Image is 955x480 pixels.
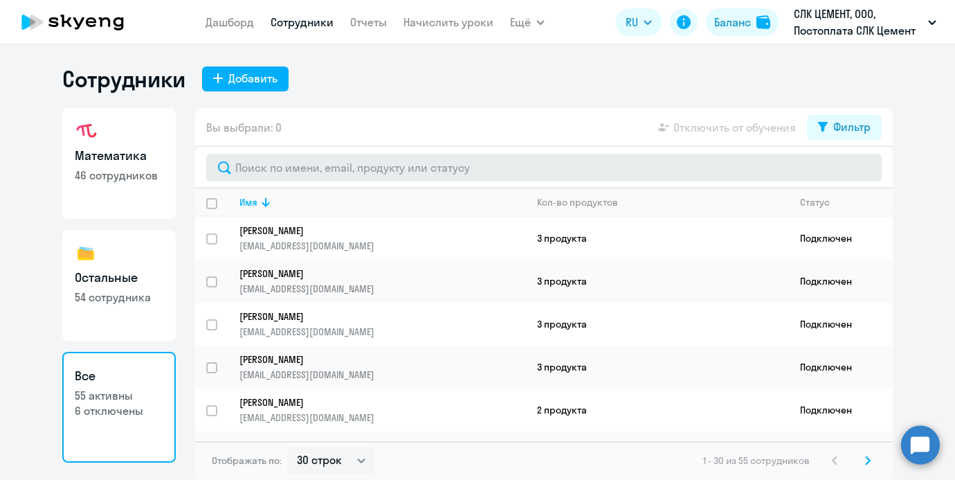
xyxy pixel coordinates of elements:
img: balance [756,15,770,29]
p: 6 отключены [75,403,163,418]
h3: Математика [75,147,163,165]
td: Подключен [789,217,893,260]
p: [PERSON_NAME] [239,439,507,452]
td: Подключен [789,346,893,389]
p: [PERSON_NAME] [239,310,507,323]
p: [EMAIL_ADDRESS][DOMAIN_NAME] [239,411,525,424]
p: [EMAIL_ADDRESS][DOMAIN_NAME] [239,283,525,295]
h3: Остальные [75,269,163,287]
a: [PERSON_NAME][EMAIL_ADDRESS][DOMAIN_NAME] [239,267,525,295]
a: [PERSON_NAME][EMAIL_ADDRESS][DOMAIN_NAME] [239,310,525,338]
p: [EMAIL_ADDRESS][DOMAIN_NAME] [239,368,525,381]
h1: Сотрудники [62,65,185,93]
td: 3 продукта [526,432,789,474]
img: others [75,242,97,265]
div: Добавить [228,70,278,87]
td: 3 продукта [526,217,789,260]
td: Подключен [789,432,893,474]
td: Подключен [789,389,893,432]
img: math [75,121,97,143]
td: 3 продукта [526,346,789,389]
span: Вы выбрали: 0 [206,119,282,136]
div: Статус [800,196,892,208]
input: Поиск по имени, email, продукту или статусу [206,154,882,181]
div: Баланс [714,14,751,30]
p: [PERSON_NAME] [239,353,507,366]
button: Фильтр [807,115,882,140]
p: [PERSON_NAME] [239,224,507,237]
a: [PERSON_NAME][EMAIL_ADDRESS][DOMAIN_NAME] [239,224,525,252]
button: Балансbalance [706,8,779,36]
button: RU [616,8,662,36]
p: 54 сотрудника [75,290,163,305]
a: Математика46 сотрудников [62,108,176,219]
a: Сотрудники [271,15,334,29]
div: Имя [239,196,525,208]
div: Кол-во продуктов [537,196,618,208]
a: [PERSON_NAME][EMAIL_ADDRESS][DOMAIN_NAME] [239,439,525,467]
p: [EMAIL_ADDRESS][DOMAIN_NAME] [239,240,525,252]
td: Подключен [789,303,893,346]
td: 2 продукта [526,389,789,432]
span: Ещё [510,14,531,30]
a: [PERSON_NAME][EMAIL_ADDRESS][DOMAIN_NAME] [239,353,525,381]
div: Имя [239,196,257,208]
p: 46 сотрудников [75,168,163,183]
td: Подключен [789,260,893,303]
div: Статус [800,196,830,208]
p: [PERSON_NAME] [239,267,507,280]
a: Отчеты [350,15,387,29]
p: [PERSON_NAME] [239,396,507,409]
a: Дашборд [206,15,254,29]
button: Ещё [510,8,545,36]
a: Начислить уроки [403,15,493,29]
button: Добавить [202,66,289,91]
div: Кол-во продуктов [537,196,788,208]
a: Все55 активны6 отключены [62,352,176,463]
p: СЛК ЦЕМЕНТ, ООО, Постоплата СЛК Цемент [794,6,922,39]
td: 3 продукта [526,260,789,303]
span: RU [626,14,638,30]
p: 55 активны [75,388,163,403]
a: Остальные54 сотрудника [62,230,176,341]
a: [PERSON_NAME][EMAIL_ADDRESS][DOMAIN_NAME] [239,396,525,424]
span: 1 - 30 из 55 сотрудников [703,454,810,467]
td: 3 продукта [526,303,789,346]
h3: Все [75,367,163,385]
button: СЛК ЦЕМЕНТ, ООО, Постоплата СЛК Цемент [787,6,943,39]
span: Отображать по: [212,454,282,467]
p: [EMAIL_ADDRESS][DOMAIN_NAME] [239,326,525,338]
div: Фильтр [833,118,871,135]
